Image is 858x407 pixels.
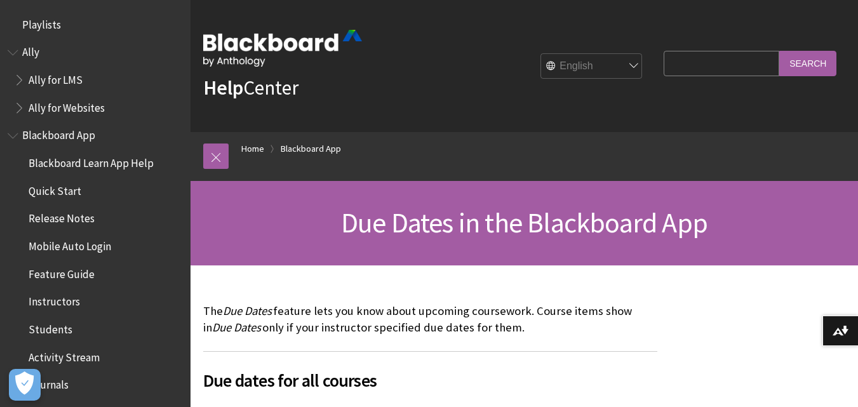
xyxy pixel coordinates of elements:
button: Open Preferences [9,369,41,401]
span: Ally for LMS [29,69,83,86]
span: Quick Start [29,180,81,197]
span: Feature Guide [29,264,95,281]
span: Students [29,319,72,336]
span: Release Notes [29,208,95,225]
span: Due Dates [223,304,272,318]
img: Blackboard by Anthology [203,30,362,67]
a: HelpCenter [203,75,298,100]
input: Search [779,51,836,76]
span: Mobile Auto Login [29,236,111,253]
nav: Book outline for Playlists [8,14,183,36]
span: Blackboard Learn App Help [29,152,154,170]
p: The feature lets you know about upcoming coursework. Course items show in only if your instructor... [203,303,657,336]
span: Playlists [22,14,61,31]
nav: Book outline for Anthology Ally Help [8,42,183,119]
span: Ally for Websites [29,97,105,114]
span: Due Dates in the Blackboard App [341,205,707,240]
span: Due Dates [212,320,261,335]
span: Journals [29,375,69,392]
select: Site Language Selector [541,54,643,79]
span: Due dates for all courses [203,367,657,394]
a: Blackboard App [281,141,341,157]
span: Activity Stream [29,347,100,364]
span: Ally [22,42,39,59]
a: Home [241,141,264,157]
strong: Help [203,75,243,100]
span: Instructors [29,291,80,309]
span: Blackboard App [22,125,95,142]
